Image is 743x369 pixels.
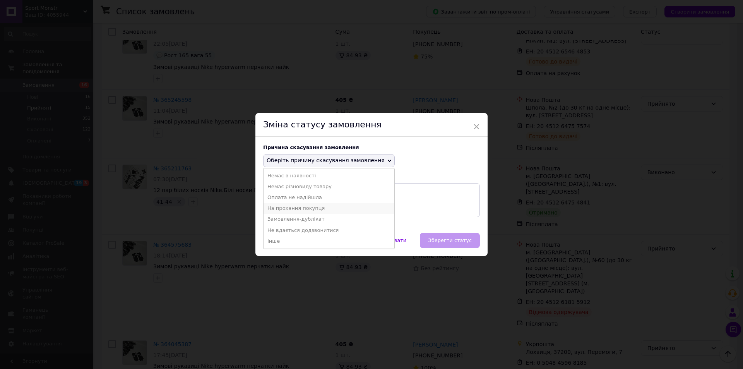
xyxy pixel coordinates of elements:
span: Оберіть причину скасування замовлення [267,157,385,163]
div: Зміна статусу замовлення [255,113,488,137]
li: Оплата не надійшла [264,192,394,203]
li: На прохання покупця [264,203,394,214]
li: Інше [264,236,394,247]
li: Немає в наявності [264,170,394,181]
div: Причина скасування замовлення [263,144,480,150]
span: × [473,120,480,133]
li: Немає різновиду товару [264,181,394,192]
li: Замовлення-дублікат [264,214,394,225]
li: Не вдається додзвонитися [264,225,394,236]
